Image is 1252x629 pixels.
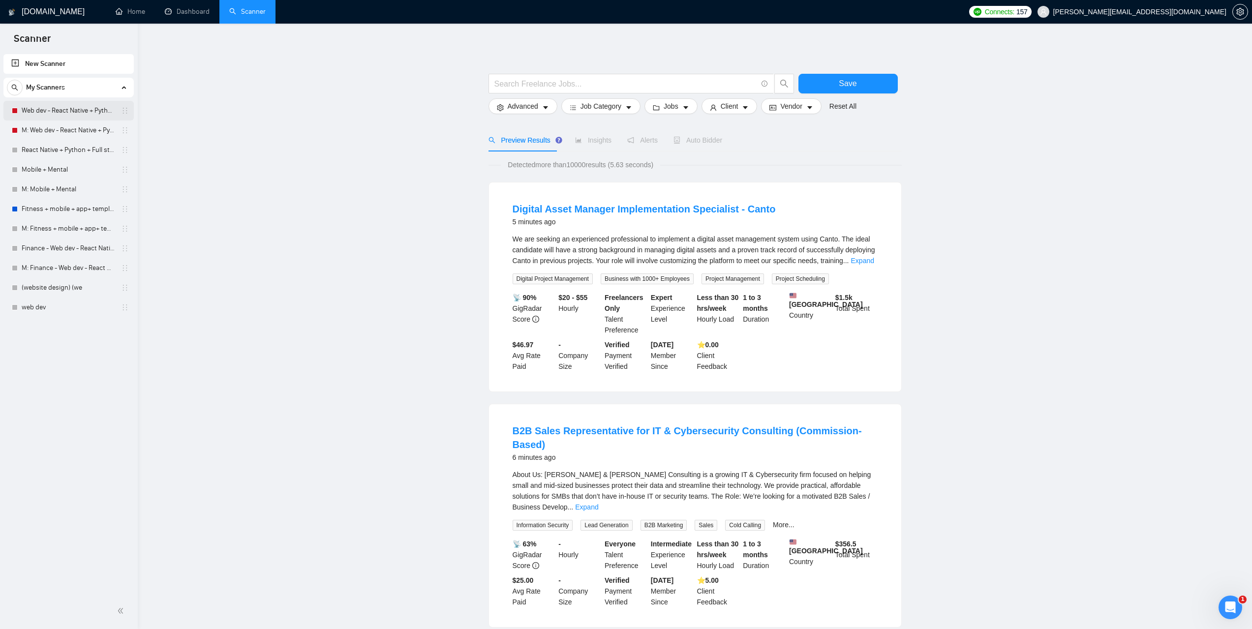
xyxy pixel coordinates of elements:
div: Client Feedback [695,339,741,372]
a: web dev [22,298,115,317]
div: Company Size [556,339,603,372]
span: holder [121,166,129,174]
span: Business with 1000+ Employees [601,273,694,284]
a: M: Mobile + Mental [22,180,115,199]
button: Save [798,74,898,93]
a: Expand [575,503,598,511]
span: Connects: [985,6,1014,17]
span: setting [497,104,504,111]
b: $46.97 [513,341,534,349]
b: [GEOGRAPHIC_DATA] [789,292,863,308]
img: 🇺🇸 [790,292,796,299]
b: 1 to 3 months [743,294,768,312]
span: caret-down [742,104,749,111]
b: $25.00 [513,576,534,584]
span: area-chart [575,137,582,144]
div: 5 minutes ago [513,216,776,228]
div: Hourly Load [695,539,741,571]
span: My Scanners [26,78,65,97]
b: $ 356.5 [835,540,856,548]
a: M: Fitness + mobile + app+ template [22,219,115,239]
b: Freelancers Only [605,294,643,312]
span: holder [121,303,129,311]
b: $ 1.5k [835,294,853,301]
div: Hourly Load [695,292,741,335]
span: Jobs [664,101,678,112]
div: Country [787,539,833,571]
div: Tooltip anchor [554,136,563,145]
li: My Scanners [3,78,134,317]
span: search [489,137,495,144]
div: Company Size [556,575,603,607]
span: Lead Generation [580,520,632,531]
b: Less than 30 hrs/week [697,294,739,312]
a: Fitness + mobile + app+ template [22,199,115,219]
span: setting [1233,8,1248,16]
a: Reset All [829,101,856,112]
span: idcard [769,104,776,111]
span: info-circle [762,81,768,87]
div: Hourly [556,539,603,571]
span: holder [121,225,129,233]
div: Hourly [556,292,603,335]
button: folderJobscaret-down [644,98,698,114]
span: ... [843,257,849,265]
div: Avg Rate Paid [511,575,557,607]
div: We are seeking an experienced professional to implement a digital asset management system using C... [513,234,878,266]
img: logo [8,4,15,20]
div: Total Spent [833,539,880,571]
span: search [775,79,794,88]
div: Avg Rate Paid [511,339,557,372]
b: ⭐️ 5.00 [697,576,719,584]
span: holder [121,146,129,154]
b: Expert [651,294,672,301]
b: Intermediate [651,540,692,548]
span: folder [653,104,660,111]
span: holder [121,185,129,193]
button: search [7,80,23,95]
a: searchScanner [229,7,266,16]
b: [GEOGRAPHIC_DATA] [789,539,863,555]
b: [DATE] [651,341,673,349]
span: Cold Calling [725,520,765,531]
span: Auto Bidder [673,136,722,144]
span: Information Security [513,520,573,531]
span: info-circle [532,562,539,569]
a: Digital Asset Manager Implementation Specialist - Canto [513,204,776,214]
span: search [7,84,22,91]
a: M: Web dev - React Native + Python [22,120,115,140]
div: Country [787,292,833,335]
a: React Native + Python + Full stack [22,140,115,160]
span: 1 [1239,596,1247,603]
span: Project Management [702,273,764,284]
button: barsJob Categorycaret-down [561,98,641,114]
div: About Us: Sanchez & Shaw Consulting is a growing IT & Cybersecurity firm focused on helping small... [513,469,878,512]
a: setting [1232,8,1248,16]
span: Job Category [580,101,621,112]
div: Talent Preference [603,292,649,335]
div: Payment Verified [603,575,649,607]
span: robot [673,137,680,144]
div: 6 minutes ago [513,451,878,463]
b: $20 - $55 [558,294,587,301]
div: Member Since [649,575,695,607]
a: New Scanner [11,54,126,74]
span: bars [570,104,577,111]
a: (website design) (we [22,278,115,298]
div: Experience Level [649,539,695,571]
a: More... [773,521,794,529]
span: Digital Project Management [513,273,593,284]
span: Detected more than 10000 results (5.63 seconds) [501,159,660,170]
b: 📡 90% [513,294,537,301]
a: Finance - Web dev - React Native + Python + Mental [22,239,115,258]
span: caret-down [682,104,689,111]
span: caret-down [542,104,549,111]
a: Mobile + Mental [22,160,115,180]
b: Less than 30 hrs/week [697,540,739,559]
button: setting [1232,4,1248,20]
span: caret-down [806,104,813,111]
a: B2B Sales Representative for IT & Cybersecurity Consulting (Commission-Based) [513,425,862,450]
span: B2B Marketing [641,520,687,531]
span: holder [121,284,129,292]
button: userClientcaret-down [702,98,758,114]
